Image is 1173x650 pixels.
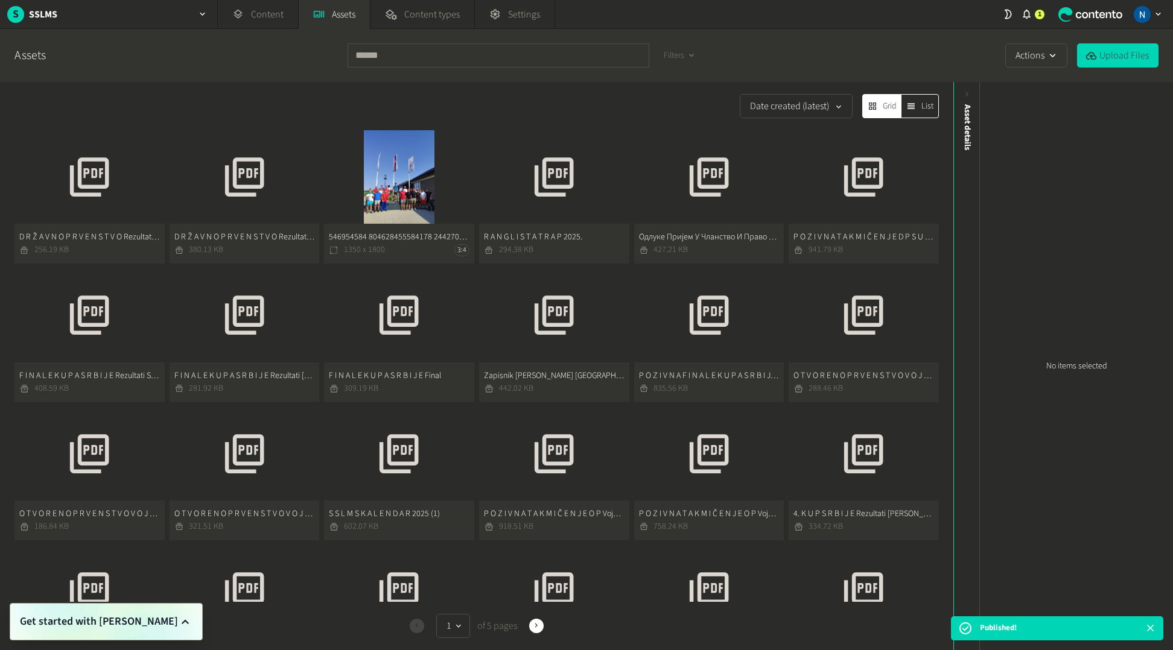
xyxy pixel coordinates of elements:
img: Nemanja Smiljanic [1134,6,1151,23]
button: Actions [1005,43,1067,68]
span: S [7,6,24,22]
p: Published! [980,622,1017,634]
span: Settings [508,7,540,22]
button: 1 [436,614,470,638]
span: Get started with [PERSON_NAME] [20,613,178,630]
button: Get started with [PERSON_NAME] [20,613,192,630]
span: 1 [1038,9,1041,20]
span: Grid [883,100,897,113]
span: of 5 pages [475,619,517,633]
div: No items selected [980,82,1173,650]
button: Filters [654,45,704,67]
span: List [921,100,933,113]
button: Date created (latest) [740,94,853,118]
span: Asset details [961,104,974,150]
h2: SSLMS [29,7,57,22]
span: Content types [404,7,460,22]
a: Assets [14,46,46,65]
button: Upload Files [1077,43,1159,68]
